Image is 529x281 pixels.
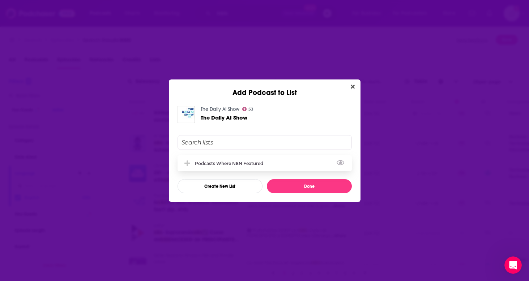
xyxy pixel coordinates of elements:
button: Done [267,179,352,193]
button: Close [348,82,358,91]
div: Add Podcast To List [178,135,352,193]
button: Create New List [178,179,263,193]
div: Podcasts Where N8N Featured [195,161,268,166]
div: Podcasts Where N8N Featured [178,155,352,171]
iframe: Intercom live chat [504,256,522,274]
div: Add Podcast to List [169,79,361,97]
input: Search lists [178,135,352,150]
span: 53 [248,108,253,111]
img: The Daily AI Show [178,106,195,123]
a: 53 [242,107,254,111]
span: The Daily AI Show [201,114,247,121]
button: View Link [263,165,268,165]
a: The Daily AI Show [201,106,239,112]
a: The Daily AI Show [201,114,247,121]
